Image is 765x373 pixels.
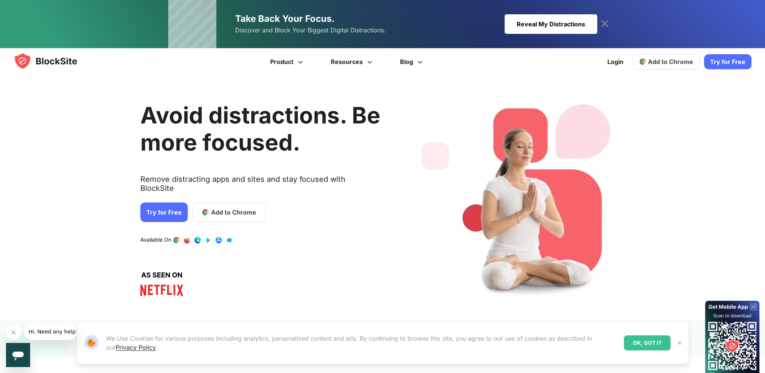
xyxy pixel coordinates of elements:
[633,54,700,70] a: Add to Chrome
[106,334,617,352] p: We Use Cookies for various purposes including analytics, personalized content and ads. By continu...
[318,48,387,75] a: Resources
[14,52,92,70] img: blocksite-icon.5d769676.svg
[505,14,597,34] div: Reveal My Distractions
[387,48,438,75] a: Blog
[116,344,156,351] a: Privacy Policy
[235,13,335,24] span: Take Back Your Focus.
[140,102,380,156] h1: Avoid distractions. Be more focused.
[603,53,628,71] a: Login
[140,236,171,244] text: Available On
[6,343,30,367] iframe: Button to launch messaging window
[24,323,77,340] iframe: Message from company
[211,208,256,217] span: Add to Chrome
[639,58,646,65] img: chrome-icon.svg
[5,5,54,11] span: Hi. Need any help?
[192,202,266,222] a: Add to Chrome
[6,325,21,340] iframe: Close message
[677,340,683,346] img: Close
[140,202,188,222] a: Try for Free
[140,175,380,199] text: Remove distracting apps and sites and stay focused with BlockSite
[704,54,751,69] a: Try for Free
[624,335,671,350] div: OK, GOT IT
[675,338,684,348] button: Close
[257,48,318,75] a: Product
[235,25,386,36] span: Discover and Block Your Biggest Digital Distractions.
[648,58,693,65] span: Add to Chrome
